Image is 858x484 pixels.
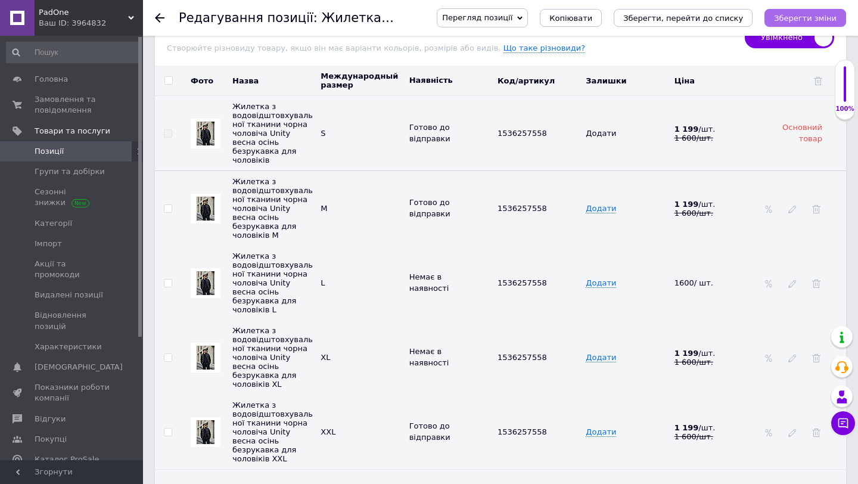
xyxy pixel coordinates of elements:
span: Назву успадковано від основного товару [232,401,313,463]
span: Імпорт [35,238,62,249]
span: 1536257558 [498,427,547,436]
span: Назву успадковано від основного товару [232,326,313,389]
span: Основний товар [782,123,822,142]
span: Додати [586,353,616,362]
span: M [321,204,327,213]
span: PаdOne [39,7,128,18]
span: Копіювати [549,14,592,23]
span: 1536257558 [498,129,547,138]
span: Показники роботи компанії [35,382,110,404]
b: 1 199 [674,200,699,209]
td: Дані основного товару [318,96,406,171]
span: Товари та послуги [35,126,110,136]
span: L [321,278,325,287]
th: Залишки [583,66,671,96]
td: Дані основного товару [672,96,760,171]
div: 1 600 / шт. [674,209,739,218]
span: Покупці [35,434,67,445]
span: XL [321,353,330,362]
span: Позиції [35,146,64,157]
span: Готово до відправки [409,421,450,441]
span: Акції та промокоди [35,259,110,280]
strong: Жилетка з водовідштовхувальної тканини чорна чоловіча Unity весна осінь безрукавка для чоловіків [26,19,207,94]
button: Зберегти зміни [764,9,846,27]
span: Додати [586,427,616,437]
span: Видалені позиції [35,290,103,300]
span: Головна [35,74,68,85]
i: Зберегти, перейти до списку [623,14,743,23]
th: Наявність [406,66,495,96]
div: 1 600 / шт. [674,432,739,441]
span: 1600/ шт. [674,278,713,287]
b: 1 199 [674,423,699,432]
span: Відновлення позицій [35,310,110,331]
span: Групи та добірки [35,166,105,177]
span: Жилетка з водовідштовхувальної тканини чорна чоловіча Unity весна осінь безрукавка для чоловіків [232,102,313,165]
span: Назву успадковано від основного товару [232,177,313,240]
span: Немає в наявності [409,347,449,367]
div: 1 600 / шт. [674,358,739,367]
span: Немає в наявності [409,272,449,292]
span: Додати [586,204,616,213]
div: 1 600 / шт. [674,134,757,142]
span: Що таке різновиди? [503,44,586,53]
span: Назву успадковано від основного товару [232,252,313,314]
span: Увімкнено [745,27,834,48]
span: S [321,129,325,138]
span: Жилетка из водоотталкивающей ткани черная мужская Unity весна осень безрукавка для мужчин [33,19,201,94]
div: Повернутися назад [155,13,164,23]
th: Назва [229,66,318,96]
span: 1536257558 [498,204,547,213]
span: 1536257558 [498,278,547,287]
span: Додати [586,278,616,288]
td: Дані основного товару [406,96,495,171]
span: Категорії [35,218,72,229]
button: Копіювати [540,9,602,27]
span: [DEMOGRAPHIC_DATA] [35,362,123,373]
button: Зберегти, перейти до списку [614,9,753,27]
div: / шт. [674,349,739,358]
div: / шт. [674,200,739,209]
input: Пошук [6,42,141,63]
span: Сезонні знижки [35,187,110,208]
th: Фото [182,66,229,96]
span: Готово до відправки [409,123,450,142]
span: Створюйте різновиду товару, якщо він має варіанти кольорів, розмірів або видів. [167,44,503,52]
b: 1 199 [674,125,699,134]
div: / шт. [674,125,757,134]
span: Замовлення та повідомлення [35,94,110,116]
span: Международный размер [321,72,398,89]
th: Код/артикул [495,66,583,96]
div: / шт. [674,423,739,432]
th: Ціна [672,66,760,96]
span: Ця жилетка з водовідштовхувальної тканини стане ідеальним вибором для чоловіків, які шукають комф... [12,113,215,201]
b: 1 199 [674,349,699,358]
span: Эта жилетка из водоотталкивающей ткани станет идеальным выбором для мужчин, ищущих комфорт и защи... [12,113,218,201]
button: Чат з покупцем [831,411,855,435]
span: Характеристики [35,342,102,352]
span: Відгуки [35,414,66,424]
div: 100% Якість заповнення [835,60,855,120]
span: Перегляд позиції [442,13,512,22]
div: 100% [835,105,854,113]
div: Ваш ID: 3964832 [39,18,143,29]
span: XXL [321,427,335,436]
td: Дані основного товару [495,96,583,171]
span: Готово до відправки [409,198,450,218]
span: Каталог ProSale [35,454,99,465]
i: Зберегти зміни [774,14,837,23]
span: Дані основного товару [586,129,616,138]
span: 1536257558 [498,353,547,362]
